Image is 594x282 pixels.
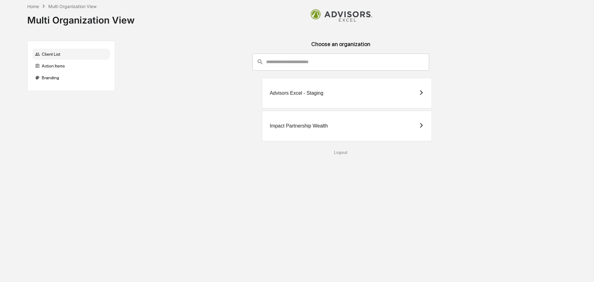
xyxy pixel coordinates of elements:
[27,4,39,9] div: Home
[270,90,323,96] div: Advisors Excel - Staging
[48,4,97,9] div: Multi Organization View
[32,60,110,72] div: Action Items
[311,9,372,21] img: Advisors Excel
[32,72,110,83] div: Branding
[120,150,562,155] div: Logout
[27,10,135,26] div: Multi Organization View
[32,49,110,60] div: Client List
[252,54,429,70] div: consultant-dashboard__filter-organizations-search-bar
[120,41,562,54] div: Choose an organization
[270,123,328,129] div: Impact Partnership Wealth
